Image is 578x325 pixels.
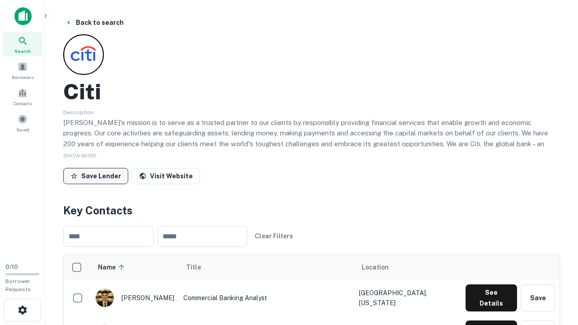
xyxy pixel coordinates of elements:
span: Title [186,262,213,273]
span: Location [362,262,389,273]
button: See Details [466,284,517,311]
p: [PERSON_NAME]'s mission is to serve as a trusted partner to our clients by responsibly providing ... [63,117,560,171]
span: 0 / 10 [5,264,18,270]
td: [GEOGRAPHIC_DATA], [US_STATE] [354,280,461,316]
a: Saved [3,111,42,135]
button: Back to search [61,14,127,31]
img: 1753279374948 [96,289,114,307]
a: Contacts [3,84,42,109]
span: Search [14,47,31,55]
a: Visit Website [132,168,200,184]
span: Contacts [14,100,32,107]
span: Borrowers [12,74,33,81]
span: Borrower Requests [5,278,31,292]
button: Save [521,284,555,311]
h2: Citi [63,79,101,105]
div: [PERSON_NAME] [95,288,174,307]
th: Title [179,255,354,280]
td: Commercial Banking Analyst [179,280,354,316]
a: Borrowers [3,58,42,83]
iframe: Chat Widget [533,253,578,296]
th: Location [354,255,461,280]
span: Description [63,109,94,116]
span: Saved [16,126,29,133]
th: Name [91,255,179,280]
a: Search [3,32,42,56]
button: Save Lender [63,168,128,184]
span: Name [98,262,127,273]
img: capitalize-icon.png [14,7,32,25]
span: SHOW MORE [63,153,97,159]
button: Clear Filters [251,228,297,244]
h4: Key Contacts [63,202,560,218]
